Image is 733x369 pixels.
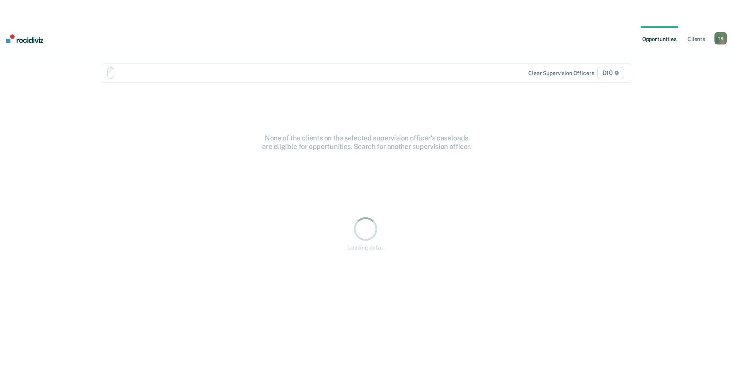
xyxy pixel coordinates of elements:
[348,244,385,251] div: Loading data...
[714,32,727,44] button: TR
[528,70,594,77] div: Clear supervision officers
[686,26,707,51] a: Clients
[6,34,43,43] img: Recidiviz
[597,67,624,79] span: D10
[714,32,727,44] div: T R
[707,343,725,361] iframe: Intercom live chat
[641,26,678,51] a: Opportunities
